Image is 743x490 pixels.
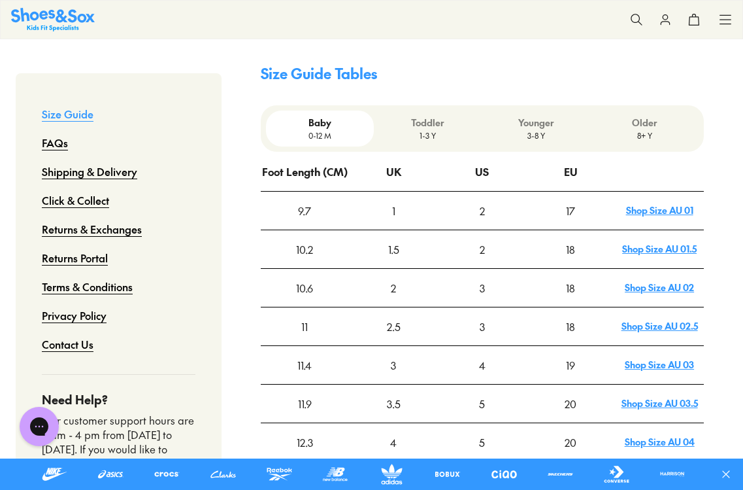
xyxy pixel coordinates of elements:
p: Younger [487,116,586,130]
a: Shop Size AU 02 [625,281,694,294]
a: Privacy Policy [42,301,107,330]
p: Older [595,116,693,130]
p: 1-3 Y [379,130,477,141]
h4: Size Guide Tables [261,63,704,84]
div: 10.2 [261,231,349,268]
div: 19 [527,347,615,383]
a: Contact Us [42,330,93,359]
div: 2 [350,270,437,306]
p: Toddler [379,116,477,130]
div: 4 [438,347,526,383]
p: 3-8 Y [487,130,586,141]
div: 2.5 [350,308,437,345]
div: 11.9 [261,385,349,422]
a: Returns Portal [42,243,108,272]
div: 5 [438,385,526,422]
div: 4 [350,424,437,461]
img: SNS_Logo_Responsive.svg [11,8,95,31]
a: Shop Size AU 03.5 [621,396,698,410]
div: EU [564,153,578,190]
a: Shop Size AU 01 [626,203,693,217]
div: 3.5 [350,385,437,422]
div: 9.7 [261,192,349,229]
div: 17 [527,192,615,229]
a: Shipping & Delivery [42,157,137,186]
div: 18 [527,231,615,268]
a: Shop Size AU 04 [625,435,695,448]
div: 3 [350,347,437,383]
a: Click & Collect [42,186,109,215]
iframe: Gorgias live chat messenger [13,402,65,451]
p: Baby [271,116,369,130]
div: 2 [438,231,526,268]
div: 11 [261,308,349,345]
div: 11.4 [261,347,349,383]
div: 12.3 [261,424,349,461]
div: Foot Length (CM) [262,153,348,190]
div: 1 [350,192,437,229]
a: Terms & Conditions [42,272,133,301]
div: 18 [527,270,615,306]
div: 20 [527,424,615,461]
a: Shop Size AU 03 [625,358,694,371]
h4: Need Help? [42,391,195,408]
div: 1.5 [350,231,437,268]
div: 18 [527,308,615,345]
div: 20 [527,385,615,422]
a: Size Guide [42,99,93,128]
div: US [475,153,489,190]
div: UK [386,153,401,190]
div: 3 [438,308,526,345]
a: Shop Size AU 02.5 [621,319,698,332]
div: 10.6 [261,270,349,306]
p: 0-12 M [271,130,369,141]
a: Shoes & Sox [11,8,95,31]
div: 3 [438,270,526,306]
div: 5 [438,424,526,461]
p: 8+ Y [595,130,693,141]
a: Shop Size AU 01.5 [622,242,697,255]
a: Returns & Exchanges [42,215,142,243]
div: 2 [438,192,526,229]
a: FAQs [42,128,68,157]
